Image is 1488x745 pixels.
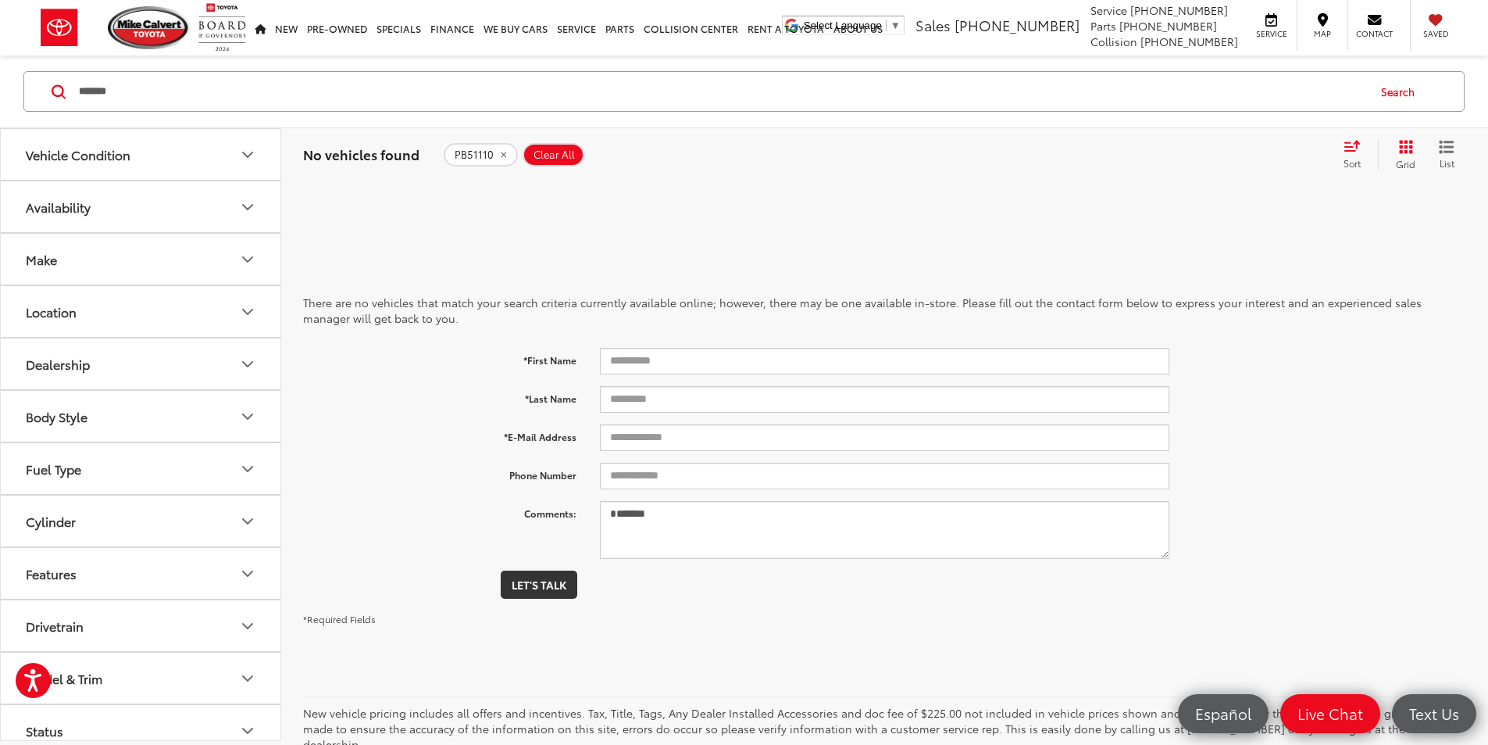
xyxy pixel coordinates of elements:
[238,722,257,740] div: Status
[77,73,1366,110] input: Search by Make, Model, or Keyword
[303,612,376,625] small: *Required Fields
[238,460,257,478] div: Fuel Type
[1187,704,1259,723] span: Español
[1,338,282,389] button: DealershipDealership
[238,145,257,164] div: Vehicle Condition
[1,234,282,285] button: MakeMake
[26,618,84,633] div: Drivetrain
[238,355,257,374] div: Dealership
[26,671,102,686] div: Model & Trim
[890,20,901,31] span: ▼
[1378,139,1427,170] button: Grid View
[1,391,282,442] button: Body StyleBody Style
[1,129,282,180] button: Vehicle ConditionVehicle Condition
[1,548,282,599] button: FeaturesFeatures
[26,356,90,371] div: Dealership
[1439,156,1454,170] span: List
[1178,694,1269,733] a: Español
[1140,34,1238,49] span: [PHONE_NUMBER]
[1392,694,1476,733] a: Text Us
[238,250,257,269] div: Make
[533,149,575,161] span: Clear All
[303,295,1466,326] p: There are no vehicles that match your search criteria currently available online; however, there ...
[26,409,87,424] div: Body Style
[108,6,191,49] img: Mike Calvert Toyota
[1401,704,1467,723] span: Text Us
[1366,72,1437,111] button: Search
[1090,34,1137,49] span: Collision
[291,424,588,444] label: *E-Mail Address
[238,669,257,688] div: Model & Trim
[26,304,77,319] div: Location
[291,348,588,367] label: *First Name
[26,252,57,267] div: Make
[303,145,419,163] span: No vehicles found
[523,143,584,167] button: Clear All
[1356,28,1393,39] span: Contact
[1427,139,1466,170] button: List View
[1418,28,1453,39] span: Saved
[1090,2,1127,18] span: Service
[238,198,257,217] div: Availability
[1254,28,1289,39] span: Service
[291,386,588,406] label: *Last Name
[1119,18,1217,34] span: [PHONE_NUMBER]
[501,571,577,599] button: Let's Talk
[1305,28,1340,39] span: Map
[238,617,257,636] div: Drivetrain
[26,199,91,214] div: Availability
[1280,694,1380,733] a: Live Chat
[1090,18,1116,34] span: Parts
[955,15,1079,35] span: [PHONE_NUMBER]
[291,501,588,521] label: Comments:
[238,303,257,321] div: Location
[1396,157,1415,170] span: Grid
[1,286,282,337] button: LocationLocation
[26,723,63,738] div: Status
[26,566,77,581] div: Features
[444,143,518,167] button: remove PB51110
[26,147,130,162] div: Vehicle Condition
[915,15,951,35] span: Sales
[1,496,282,546] button: CylinderCylinder
[238,407,257,426] div: Body Style
[238,564,257,583] div: Features
[1,653,282,704] button: Model & TrimModel & Trim
[238,512,257,531] div: Cylinder
[1290,704,1371,723] span: Live Chat
[291,463,588,482] label: Phone Number
[1,600,282,651] button: DrivetrainDrivetrain
[1336,139,1378,170] button: Select sort value
[26,514,76,528] div: Cylinder
[1343,156,1361,170] span: Sort
[1,181,282,232] button: AvailabilityAvailability
[26,461,81,476] div: Fuel Type
[1130,2,1228,18] span: [PHONE_NUMBER]
[1,443,282,494] button: Fuel TypeFuel Type
[455,149,494,161] span: PB51110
